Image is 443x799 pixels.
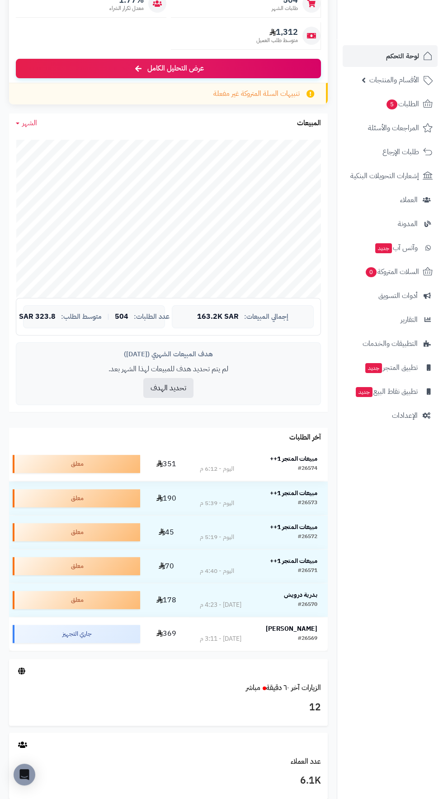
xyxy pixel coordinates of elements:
[13,455,140,473] div: معلق
[244,313,288,321] span: إجمالي المبيعات:
[343,285,438,307] a: أدوات التسويق
[298,464,317,473] div: #26574
[343,45,438,67] a: لوحة التحكم
[343,117,438,139] a: المراجعات والأسئلة
[213,89,300,99] span: تنبيهات السلة المتروكة غير مفعلة
[19,313,56,321] span: 323.8 SAR
[366,267,377,277] span: 0
[400,194,418,206] span: العملاء
[343,165,438,187] a: إشعارات التحويلات البنكية
[200,464,234,473] div: اليوم - 6:12 م
[343,333,438,355] a: التطبيقات والخدمات
[16,118,37,128] a: الشهر
[343,405,438,426] a: الإعدادات
[143,378,193,398] button: تحديد الهدف
[364,361,418,374] span: تطبيق المتجر
[343,381,438,402] a: تطبيق نقاط البيعجديد
[197,313,239,321] span: 163.2K SAR
[144,482,189,515] td: 190
[298,634,317,643] div: #26569
[363,337,418,350] span: التطبيقات والخدمات
[297,119,321,128] h3: المبيعات
[270,522,317,532] strong: مبيعات المتجر 1++
[343,237,438,259] a: وآتس آبجديد
[22,118,37,128] span: الشهر
[284,590,317,600] strong: بدرية درويش
[200,499,234,508] div: اليوم - 5:39 م
[272,5,298,12] span: طلبات الشهر
[343,189,438,211] a: العملاء
[386,99,397,109] span: 5
[375,243,392,253] span: جديد
[16,773,321,789] h3: 6.1K
[14,764,35,785] div: Open Intercom Messenger
[144,549,189,583] td: 70
[356,387,372,397] span: جديد
[144,583,189,617] td: 178
[16,700,321,715] h3: 12
[298,533,317,542] div: #26572
[386,50,419,62] span: لوحة التحكم
[13,489,140,507] div: معلق
[200,533,234,542] div: اليوم - 5:19 م
[298,600,317,610] div: #26570
[392,409,418,422] span: الإعدادات
[13,591,140,609] div: معلق
[246,682,321,693] a: الزيارات آخر ٦٠ دقيقةمباشر
[266,624,317,634] strong: [PERSON_NAME]
[350,170,419,182] span: إشعارات التحويلات البنكية
[343,309,438,331] a: التقارير
[401,313,418,326] span: التقارير
[270,454,317,463] strong: مبيعات المتجر 1++
[298,499,317,508] div: #26573
[378,289,418,302] span: أدوات التسويق
[386,98,419,110] span: الطلبات
[382,24,434,43] img: logo-2.png
[134,313,170,321] span: عدد الطلبات:
[343,261,438,283] a: السلات المتروكة0
[374,241,418,254] span: وآتس آب
[298,567,317,576] div: #26571
[13,557,140,575] div: معلق
[289,434,321,442] h3: آخر الطلبات
[368,122,419,134] span: المراجعات والأسئلة
[270,556,317,566] strong: مبيعات المتجر 1++
[256,37,298,44] span: متوسط طلب العميل
[109,5,144,12] span: معدل تكرار الشراء
[144,447,189,481] td: 351
[382,146,419,158] span: طلبات الإرجاع
[365,363,382,373] span: جديد
[200,567,234,576] div: اليوم - 4:40 م
[355,385,418,398] span: تطبيق نقاط البيع
[147,63,204,74] span: عرض التحليل الكامل
[256,27,298,37] span: 1,312
[13,625,140,643] div: جاري التجهيز
[365,265,419,278] span: السلات المتروكة
[144,515,189,549] td: 45
[107,313,109,320] span: |
[61,313,102,321] span: متوسط الطلب:
[144,617,189,651] td: 369
[246,682,260,693] small: مباشر
[270,488,317,498] strong: مبيعات المتجر 1++
[115,313,128,321] span: 504
[398,217,418,230] span: المدونة
[343,141,438,163] a: طلبات الإرجاع
[291,756,321,767] a: عدد العملاء
[13,523,140,541] div: معلق
[343,93,438,115] a: الطلبات5
[200,600,241,610] div: [DATE] - 4:23 م
[16,59,321,78] a: عرض التحليل الكامل
[343,357,438,378] a: تطبيق المتجرجديد
[23,364,314,374] p: لم يتم تحديد هدف للمبيعات لهذا الشهر بعد.
[23,350,314,359] div: هدف المبيعات الشهري ([DATE])
[343,213,438,235] a: المدونة
[200,634,241,643] div: [DATE] - 3:11 م
[369,74,419,86] span: الأقسام والمنتجات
